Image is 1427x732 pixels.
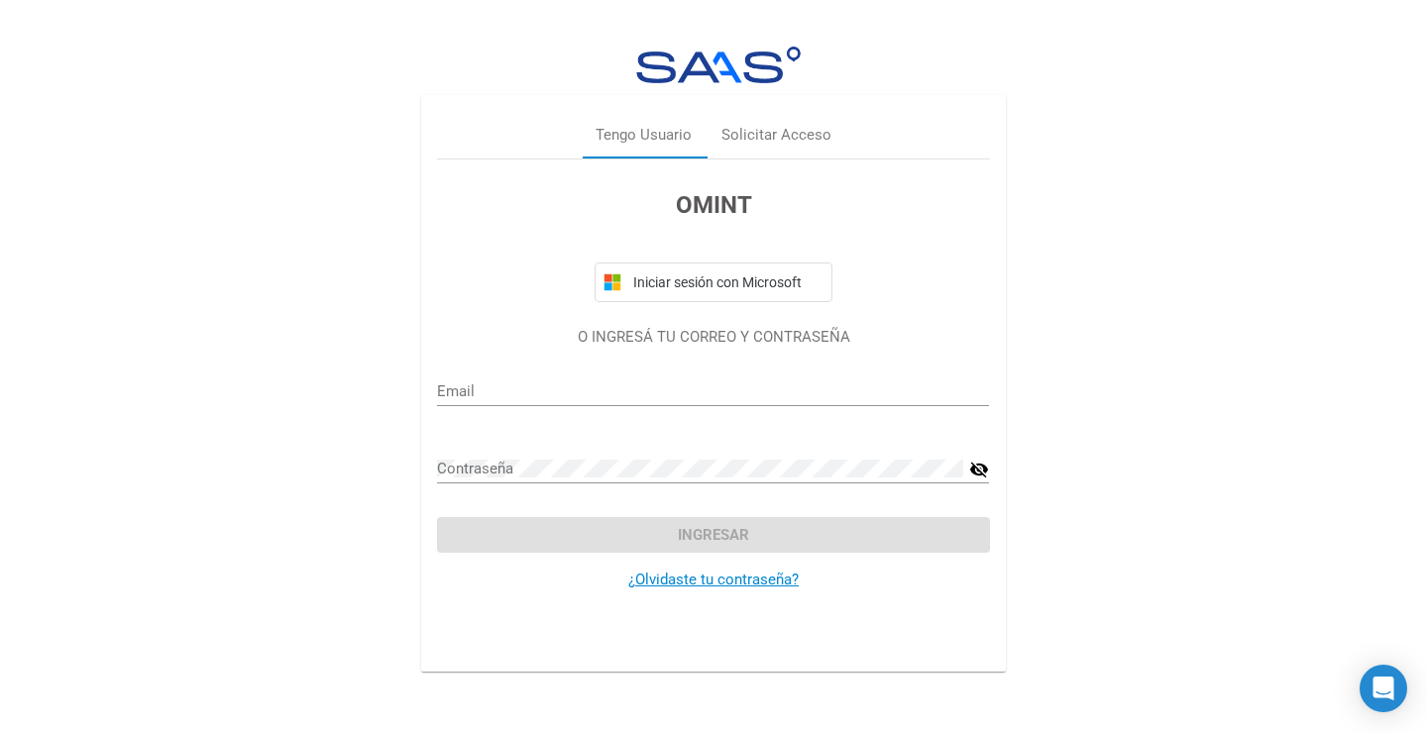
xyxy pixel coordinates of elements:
[721,124,831,147] div: Solicitar Acceso
[628,571,799,588] a: ¿Olvidaste tu contraseña?
[629,274,823,290] span: Iniciar sesión con Microsoft
[437,187,989,223] h3: OMINT
[678,526,749,544] span: Ingresar
[437,517,989,553] button: Ingresar
[596,124,692,147] div: Tengo Usuario
[595,262,832,302] button: Iniciar sesión con Microsoft
[437,326,989,349] p: O INGRESÁ TU CORREO Y CONTRASEÑA
[969,458,989,481] mat-icon: visibility_off
[1360,665,1407,712] div: Open Intercom Messenger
